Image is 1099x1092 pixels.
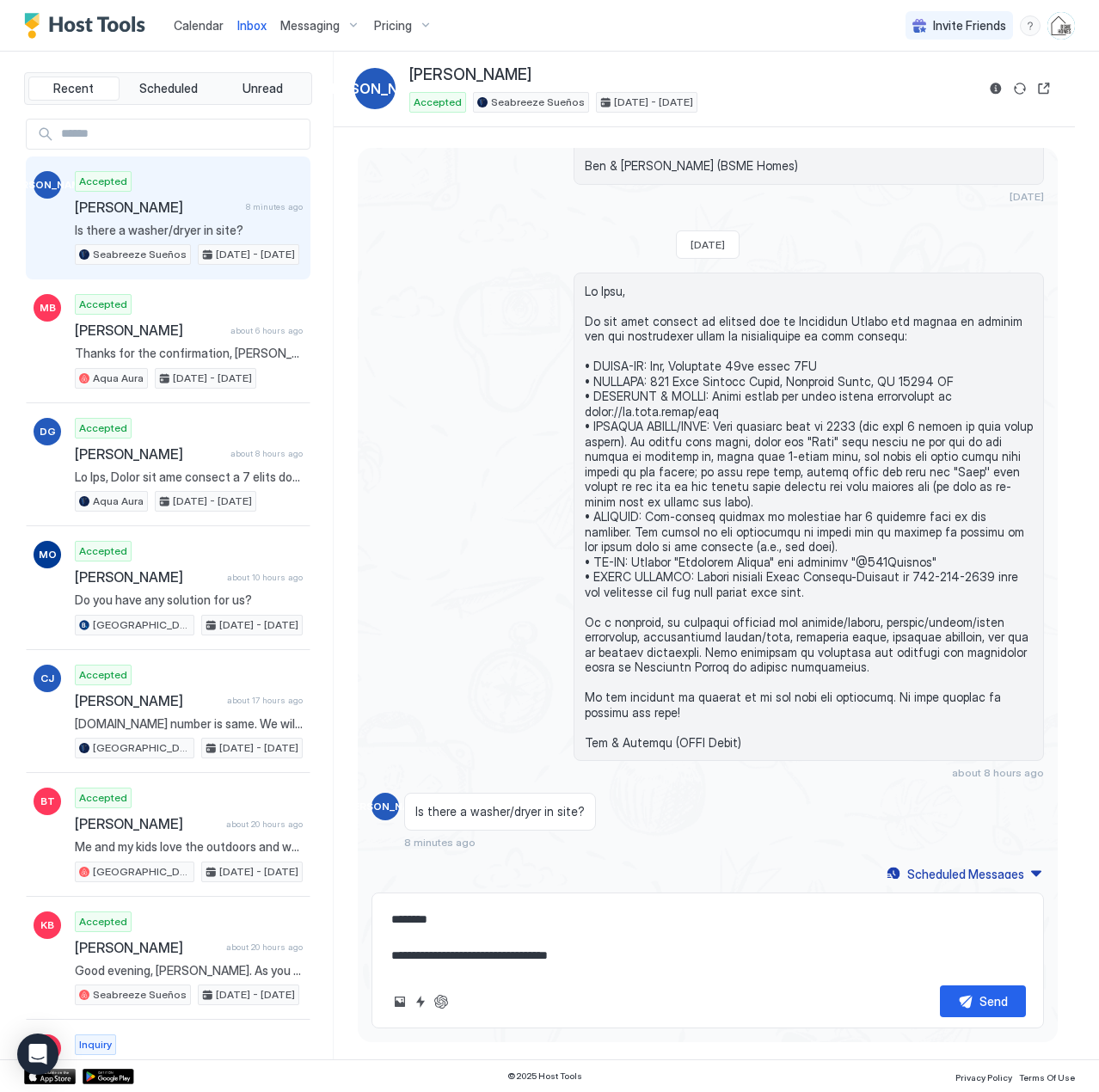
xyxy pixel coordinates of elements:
[246,201,303,212] span: 8 minutes ago
[17,1034,58,1075] div: Open Intercom Messenger
[1047,12,1075,40] div: User profile
[79,914,127,929] span: Accepted
[75,716,303,732] span: [DOMAIN_NAME] number is same. We will go over the manual now.
[5,177,90,193] span: [PERSON_NAME]
[955,1067,1012,1085] a: Privacy Policy
[174,16,224,34] a: Calendar
[979,992,1008,1010] div: Send
[93,371,144,386] span: Aqua Aura
[79,790,127,806] span: Accepted
[390,991,410,1012] button: Upload image
[216,247,295,262] span: [DATE] - [DATE]
[79,1037,112,1052] span: Inquiry
[75,592,303,608] span: Do you have any solution for us?
[39,547,57,562] span: MO
[243,81,283,96] span: Unread
[173,371,252,386] span: [DATE] - [DATE]
[1019,1067,1075,1085] a: Terms Of Use
[75,963,303,979] span: Good evening, [PERSON_NAME]. As you settle in for the night, we wanted to thank you again for sel...
[93,864,190,880] span: [GEOGRAPHIC_DATA]
[431,991,451,1012] button: ChatGPT Auto Reply
[75,223,303,238] span: Is there a washer/dryer in site?
[93,247,187,262] span: Seabreeze Sueños
[227,695,303,706] span: about 17 hours ago
[54,120,310,149] input: Input Field
[985,78,1006,99] button: Reservation information
[230,448,303,459] span: about 8 hours ago
[280,18,340,34] span: Messaging
[75,445,224,463] span: [PERSON_NAME]
[1019,1072,1075,1083] span: Terms Of Use
[40,671,54,686] span: CJ
[1010,78,1030,99] button: Sync reservation
[374,18,412,34] span: Pricing
[75,692,220,709] span: [PERSON_NAME]
[79,174,127,189] span: Accepted
[217,77,308,101] button: Unread
[93,494,144,509] span: Aqua Aura
[585,284,1033,751] span: Lo Ipsu, Do sit amet consect ad elitsed doe te Incididun Utlabo etd magnaa en adminim ven qui nos...
[79,297,127,312] span: Accepted
[216,987,295,1003] span: [DATE] - [DATE]
[1020,15,1041,36] div: menu
[318,78,433,99] span: [PERSON_NAME]
[40,424,56,439] span: DG
[75,815,219,832] span: [PERSON_NAME]
[75,346,303,361] span: Thanks for the confirmation, [PERSON_NAME]. Please expect to receive detailed check-in guidance a...
[507,1071,582,1082] span: © 2025 Host Tools
[75,322,224,339] span: [PERSON_NAME]
[226,819,303,830] span: about 20 hours ago
[219,740,298,756] span: [DATE] - [DATE]
[404,836,476,849] span: 8 minutes ago
[75,199,239,216] span: [PERSON_NAME]
[79,543,127,559] span: Accepted
[940,985,1026,1017] button: Send
[79,667,127,683] span: Accepted
[24,13,153,39] a: Host Tools Logo
[139,81,198,96] span: Scheduled
[230,325,303,336] span: about 6 hours ago
[93,740,190,756] span: [GEOGRAPHIC_DATA]
[93,987,187,1003] span: Seabreeze Sueños
[75,568,220,586] span: [PERSON_NAME]
[955,1072,1012,1083] span: Privacy Policy
[24,1069,76,1084] a: App Store
[409,65,531,85] span: [PERSON_NAME]
[237,16,267,34] a: Inbox
[93,617,190,633] span: [GEOGRAPHIC_DATA]
[491,95,585,110] span: Seabreeze Sueños
[40,300,56,316] span: MB
[174,18,224,33] span: Calendar
[79,420,127,436] span: Accepted
[219,617,298,633] span: [DATE] - [DATE]
[123,77,214,101] button: Scheduled
[75,839,303,855] span: Me and my kids love the outdoors and we love lake [PERSON_NAME] now that my grandkids came along ...
[1010,190,1044,203] span: [DATE]
[410,991,431,1012] button: Quick reply
[75,939,219,956] span: [PERSON_NAME]
[53,81,94,96] span: Recent
[83,1069,134,1084] a: Google Play Store
[691,238,725,251] span: [DATE]
[933,18,1006,34] span: Invite Friends
[414,95,462,110] span: Accepted
[75,469,303,485] span: Lo Ips, Dolor sit ame consect a 7 elits doei tem 3 incidi ut Labo Etdo magn Ali, Enimadmi 05ve qu...
[1034,78,1054,99] button: Open reservation
[614,95,693,110] span: [DATE] - [DATE]
[415,804,585,819] span: Is there a washer/dryer in site?
[24,72,312,105] div: tab-group
[28,77,120,101] button: Recent
[907,865,1024,883] div: Scheduled Messages
[237,18,267,33] span: Inbox
[226,942,303,953] span: about 20 hours ago
[227,572,303,583] span: about 10 hours ago
[173,494,252,509] span: [DATE] - [DATE]
[219,864,298,880] span: [DATE] - [DATE]
[40,917,54,933] span: KB
[884,862,1044,886] button: Scheduled Messages
[343,799,428,814] span: [PERSON_NAME]
[952,766,1044,779] span: about 8 hours ago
